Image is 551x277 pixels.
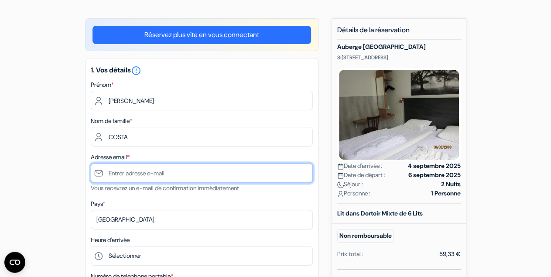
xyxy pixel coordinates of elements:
[337,171,385,180] span: Date de départ :
[337,172,344,179] img: calendar.svg
[91,153,130,162] label: Adresse email
[131,65,141,75] a: error_outline
[91,236,130,245] label: Heure d'arrivée
[337,229,394,243] small: Non remboursable
[337,181,344,188] img: moon.svg
[408,171,461,180] strong: 6 septembre 2025
[337,250,363,259] div: Prix total :
[91,184,239,192] small: Vous recevrez un e-mail de confirmation immédiatement
[337,43,461,51] h5: Auberge [GEOGRAPHIC_DATA]
[91,199,105,209] label: Pays
[431,189,461,198] strong: 1 Personne
[91,163,313,183] input: Entrer adresse e-mail
[337,180,363,189] span: Séjour :
[337,163,344,170] img: calendar.svg
[441,180,461,189] strong: 2 Nuits
[337,26,461,40] h5: Détails de la réservation
[439,250,461,259] div: 59,33 €
[337,209,423,217] b: Lit dans Dortoir Mixte de 6 Lits
[91,65,313,76] h5: 1. Vos détails
[92,26,311,44] a: Réservez plus vite en vous connectant
[91,80,114,89] label: Prénom
[91,127,313,147] input: Entrer le nom de famille
[131,65,141,76] i: error_outline
[337,54,461,61] p: S:[STREET_ADDRESS]
[337,191,344,197] img: user_icon.svg
[91,116,132,126] label: Nom de famille
[91,91,313,110] input: Entrez votre prénom
[408,161,461,171] strong: 4 septembre 2025
[337,161,382,171] span: Date d'arrivée :
[337,189,370,198] span: Personne :
[4,252,25,273] button: Ouvrir le widget CMP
